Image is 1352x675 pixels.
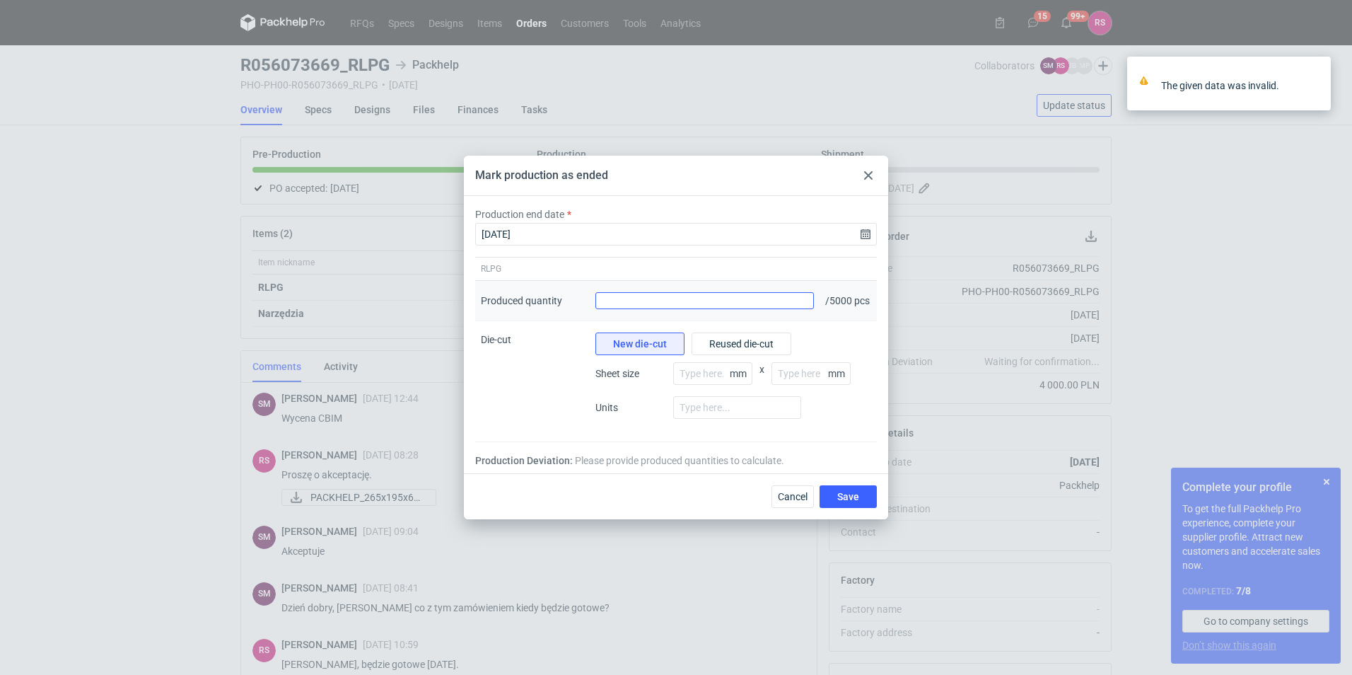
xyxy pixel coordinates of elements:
[759,362,764,396] span: x
[475,454,877,468] div: Production Deviation:
[771,485,814,508] button: Cancel
[837,492,859,502] span: Save
[1161,79,1310,93] div: The given data was invalid.
[595,400,666,415] span: Units
[820,485,877,508] button: Save
[709,339,774,349] span: Reused die-cut
[575,454,784,468] span: Please provide produced quantities to calculate.
[730,368,752,379] p: mm
[475,168,608,183] div: Mark production as ended
[778,492,808,502] span: Cancel
[481,294,562,308] div: Produced quantity
[820,281,877,321] div: / 5000 pcs
[481,263,501,275] span: RLPG
[475,207,564,221] label: Production end date
[828,368,851,379] p: mm
[771,362,851,385] input: Type here...
[673,362,752,385] input: Type here...
[692,333,791,355] button: Reused die-cut
[1310,78,1319,93] button: close
[475,321,590,442] div: Die-cut
[613,339,667,349] span: New die-cut
[595,333,684,355] button: New die-cut
[595,367,666,381] span: Sheet size
[673,396,801,419] input: Type here...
